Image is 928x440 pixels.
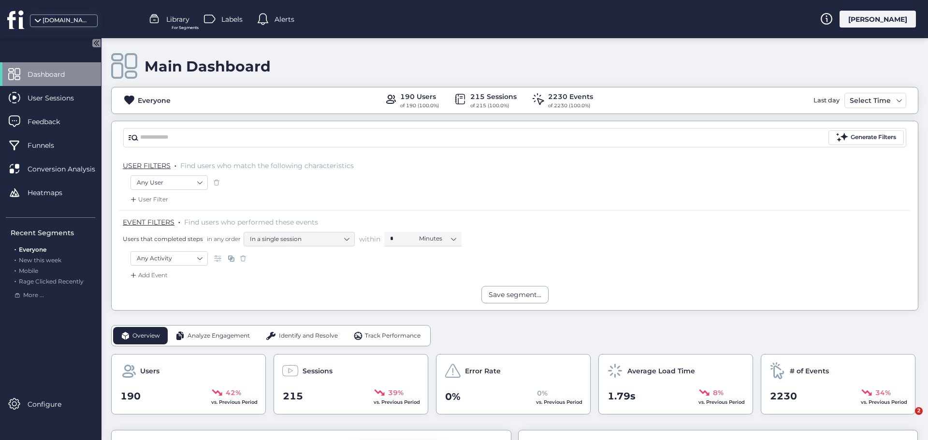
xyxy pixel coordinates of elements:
[861,399,907,405] span: vs. Previous Period
[811,93,842,108] div: Last day
[19,256,61,264] span: New this week
[184,218,318,227] span: Find users who performed these events
[137,251,202,266] nz-select-item: Any Activity
[145,57,271,75] div: Main Dashboard
[275,14,294,25] span: Alerts
[129,270,168,280] div: Add Event
[698,399,745,405] span: vs. Previous Period
[132,331,160,341] span: Overview
[43,16,91,25] div: [DOMAIN_NAME]
[19,278,84,285] span: Rage Clicked Recently
[279,331,338,341] span: Identify and Resolve
[250,232,348,246] nz-select-item: In a single session
[123,235,203,243] span: Users that completed steps
[419,231,456,246] nz-select-item: Minutes
[19,267,38,274] span: Mobile
[172,25,199,31] span: For Segments
[28,116,74,127] span: Feedback
[470,91,517,102] div: 215 Sessions
[166,14,189,25] span: Library
[465,366,501,376] span: Error Rate
[548,91,593,102] div: 2230 Events
[713,387,724,398] span: 8%
[140,366,159,376] span: Users
[828,130,904,145] button: Generate Filters
[536,399,582,405] span: vs. Previous Period
[14,255,16,264] span: .
[365,331,420,341] span: Track Performance
[138,95,171,106] div: Everyone
[28,140,69,151] span: Funnels
[226,387,241,398] span: 42%
[28,187,77,198] span: Heatmaps
[120,389,141,404] span: 190
[915,407,923,415] span: 2
[123,218,174,227] span: EVENT FILTERS
[14,265,16,274] span: .
[790,366,829,376] span: # of Events
[211,399,258,405] span: vs. Previous Period
[875,387,891,398] span: 34%
[221,14,243,25] span: Labels
[627,366,695,376] span: Average Load Time
[400,91,439,102] div: 190 Users
[129,195,168,204] div: User Filter
[770,389,797,404] span: 2230
[180,161,354,170] span: Find users who match the following characteristics
[470,102,517,110] div: of 215 (100.0%)
[28,93,88,103] span: User Sessions
[489,289,541,300] div: Save segment...
[374,399,420,405] span: vs. Previous Period
[188,331,250,341] span: Analyze Engagement
[14,276,16,285] span: .
[359,234,380,244] span: within
[445,389,461,404] span: 0%
[123,161,171,170] span: USER FILTERS
[388,387,404,398] span: 39%
[205,235,241,243] span: in any order
[608,389,636,404] span: 1.79s
[283,389,303,404] span: 215
[548,102,593,110] div: of 2230 (100.0%)
[14,244,16,253] span: .
[28,164,110,174] span: Conversion Analysis
[23,291,44,300] span: More ...
[303,366,333,376] span: Sessions
[28,69,79,80] span: Dashboard
[19,246,46,253] span: Everyone
[840,11,916,28] div: [PERSON_NAME]
[851,133,896,142] div: Generate Filters
[137,175,202,190] nz-select-item: Any User
[28,399,76,410] span: Configure
[400,102,439,110] div: of 190 (100.0%)
[178,216,180,226] span: .
[11,227,95,238] div: Recent Segments
[847,95,893,106] div: Select Time
[174,159,176,169] span: .
[895,407,918,430] iframe: Intercom live chat
[537,388,548,398] span: 0%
